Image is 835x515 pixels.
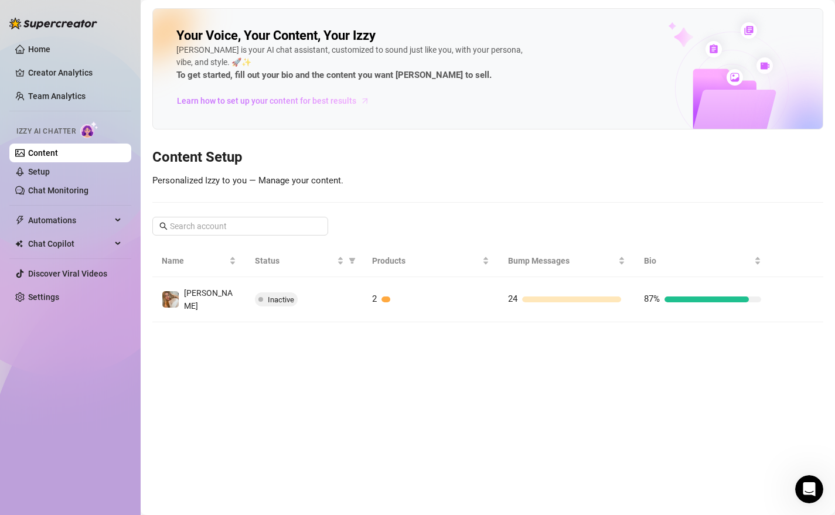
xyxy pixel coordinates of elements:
div: Recent message [24,148,210,160]
a: Settings [28,292,59,302]
button: Help [117,366,176,412]
a: Learn how to set up your content for best results [176,91,379,110]
div: Schedule a FREE consulting call: [24,265,210,278]
span: Status [255,254,335,267]
span: Help [137,395,156,403]
span: search [159,222,168,230]
a: Creator Analytics [28,63,122,82]
span: filter [346,252,358,270]
span: 87% [644,294,660,304]
a: Discover Viral Videos [28,269,107,278]
p: How can we help? [23,103,211,123]
div: T [32,176,46,190]
a: Setup [28,167,50,176]
img: ai-chatter-content-library-cLFOSyPT.png [641,9,823,129]
span: Products [372,254,480,267]
th: Products [363,245,499,277]
span: Bio [644,254,752,267]
div: 🌟 Supercreator [49,177,115,189]
th: Name [152,245,246,277]
iframe: Intercom live chat [795,475,823,503]
th: Bio [635,245,771,277]
span: thunderbolt [15,216,25,225]
button: Messages [59,366,117,412]
button: News [176,366,234,412]
img: Chat Copilot [15,240,23,248]
a: Content [28,148,58,158]
div: Profile image for Joe [184,19,207,42]
span: Personalized Izzy to you — Manage your content. [152,175,343,186]
span: Inactive [268,295,294,304]
span: Izzy AI Chatter [16,126,76,137]
span: 24 [508,294,517,304]
div: J [28,166,42,180]
div: Send us a message [24,215,196,227]
img: Samantha [162,291,179,308]
span: Automations [28,211,111,230]
span: Home [16,395,42,403]
button: Find a time [24,282,210,306]
img: logo-BBDzfeDw.svg [9,18,97,29]
img: Super Mass, Dark Mode, Message Library & Bump Improvements [12,321,222,403]
div: Recent messageJNTWhat's the email address of the affected person? If this issue involves someone ... [12,138,223,199]
th: Bump Messages [499,245,635,277]
span: arrow-right [359,95,371,107]
a: Home [28,45,50,54]
strong: To get started, fill out your bio and the content you want [PERSON_NAME] to sell. [176,70,492,80]
span: 2 [372,294,377,304]
div: • [DATE] [117,177,150,189]
span: Learn how to set up your content for best results [177,94,356,107]
img: logo [23,22,115,41]
span: [PERSON_NAME] [184,288,233,311]
span: Name [162,254,227,267]
img: AI Chatter [80,121,98,138]
div: Super Mass, Dark Mode, Message Library & Bump Improvements [12,320,223,482]
p: Hi [PERSON_NAME] [23,83,211,103]
span: filter [349,257,356,264]
input: Search account [170,220,312,233]
a: Chat Monitoring [28,186,88,195]
div: JNTWhat's the email address of the affected person? If this issue involves someone from your team... [12,155,222,199]
a: Team Analytics [28,91,86,101]
h2: Your Voice, Your Content, Your Izzy [176,28,376,44]
div: Profile image for Nir [162,19,185,42]
div: Send us a messageWe typically reply in a few hours [12,205,223,250]
span: Chat Copilot [28,234,111,253]
div: We typically reply in a few hours [24,227,196,240]
h3: Content Setup [152,148,823,167]
div: [PERSON_NAME] is your AI chat assistant, customized to sound just like you, with your persona, vi... [176,44,528,83]
div: Profile image for Tanya [139,19,163,42]
span: Bump Messages [508,254,616,267]
th: Status [246,245,363,277]
span: News [194,395,216,403]
div: N [22,176,36,190]
span: Messages [68,395,108,403]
